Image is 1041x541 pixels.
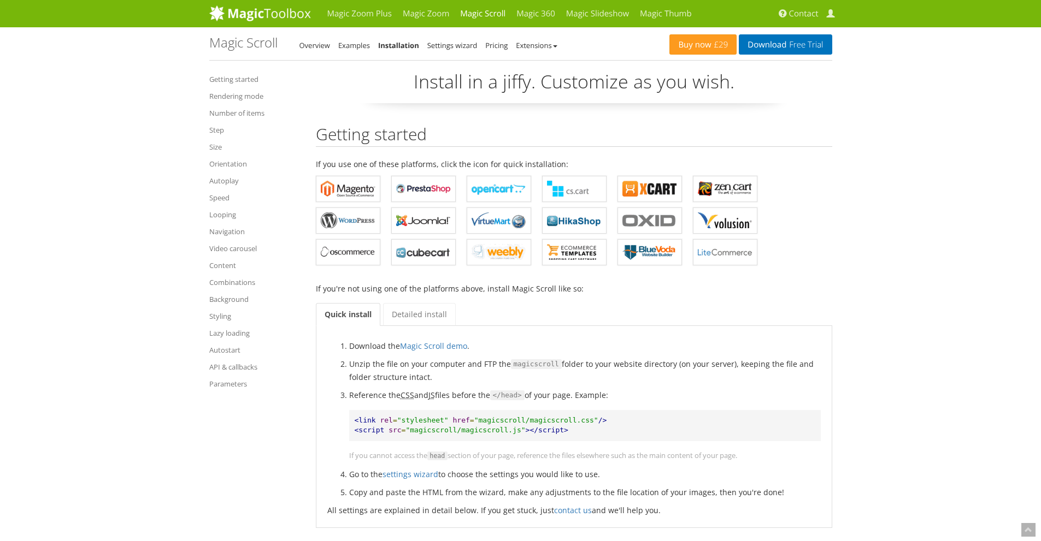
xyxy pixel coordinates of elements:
[209,174,299,187] a: Autoplay
[209,140,299,153] a: Size
[321,212,375,229] b: Magic Scroll for WordPress
[209,123,299,136] a: Step
[427,451,448,460] code: head
[209,377,299,390] a: Parameters
[467,176,531,202] a: Magic Scroll for OpenCart
[402,426,406,434] span: =
[511,359,562,369] code: magicscroll
[669,34,737,55] a: Buy now£29
[598,416,607,424] span: />
[299,40,330,50] a: Overview
[467,207,531,234] a: Magic Scroll for VirtueMart
[209,310,299,323] a: Styling
[349,389,821,402] p: Reference the and files before the of your page. Example:
[355,426,385,434] span: <script
[547,212,602,229] b: Magic Scroll for HikaShop
[391,176,456,202] a: Magic Scroll for PrestaShop
[698,212,752,229] b: Magic Scroll for Volusion
[316,158,832,170] p: If you use one of these platforms, click the icon for quick installation:
[547,181,602,197] b: Magic Scroll for CS-Cart
[391,207,456,234] a: Magic Scroll for Joomla
[209,157,299,170] a: Orientation
[693,176,757,202] a: Magic Scroll for Zen Cart
[316,207,380,234] a: Magic Scroll for WordPress
[209,73,299,86] a: Getting started
[474,416,598,424] span: "magicscroll/magicscroll.css"
[349,486,821,498] li: Copy and paste the HTML from the wizard, make any adjustments to the file location of your images...
[316,282,832,295] p: If you're not using one of the platforms above, install Magic Scroll like so:
[622,181,677,197] b: Magic Scroll for X-Cart
[401,390,414,400] acronym: Cascading Style Sheet
[786,40,823,49] span: Free Trial
[490,390,525,400] code: </head>
[383,303,456,326] a: Detailed install
[209,225,299,238] a: Navigation
[316,239,380,265] a: Magic Scroll for osCommerce
[554,505,592,515] a: contact us
[472,244,526,260] b: Magic Scroll for Weebly
[698,244,752,260] b: Magic Scroll for LiteCommerce
[789,8,819,19] span: Contact
[209,343,299,356] a: Autostart
[711,40,728,49] span: £29
[321,181,375,197] b: Magic Scroll for Magento
[396,181,451,197] b: Magic Scroll for PrestaShop
[349,340,821,352] li: Download the .
[209,326,299,340] a: Lazy loading
[472,181,526,197] b: Magic Scroll for OpenCart
[316,125,832,147] h2: Getting started
[316,176,380,202] a: Magic Scroll for Magento
[516,40,557,50] a: Extensions
[355,416,376,424] span: <link
[327,504,821,516] p: All settings are explained in detail below. If you get stuck, just and we'll help you.
[617,207,682,234] a: Magic Scroll for OXID
[209,242,299,255] a: Video carousel
[209,5,311,21] img: MagicToolbox.com - Image tools for your website
[349,358,821,383] li: Unzip the file on your computer and FTP the folder to your website directory (on your server), ke...
[428,390,435,400] acronym: JavaScript
[396,212,451,229] b: Magic Scroll for Joomla
[316,69,832,103] p: Install in a jiffy. Customize as you wish.
[321,244,375,260] b: Magic Scroll for osCommerce
[393,416,397,424] span: =
[380,416,392,424] span: rel
[209,208,299,221] a: Looping
[209,35,278,50] h1: Magic Scroll
[316,303,380,326] a: Quick install
[396,244,451,260] b: Magic Scroll for CubeCart
[349,449,821,462] p: If you cannot access the section of your page, reference the files elsewhere such as the main con...
[526,426,568,434] span: ></script>
[542,176,607,202] a: Magic Scroll for CS-Cart
[739,34,832,55] a: DownloadFree Trial
[453,416,470,424] span: href
[542,239,607,265] a: Magic Scroll for ecommerce Templates
[209,293,299,306] a: Background
[617,176,682,202] a: Magic Scroll for X-Cart
[389,426,401,434] span: src
[383,469,438,479] a: settings wizard
[547,244,602,260] b: Magic Scroll for ecommerce Templates
[698,181,752,197] b: Magic Scroll for Zen Cart
[209,259,299,272] a: Content
[472,212,526,229] b: Magic Scroll for VirtueMart
[485,40,508,50] a: Pricing
[391,239,456,265] a: Magic Scroll for CubeCart
[617,239,682,265] a: Magic Scroll for BlueVoda
[338,40,370,50] a: Examples
[209,276,299,289] a: Combinations
[397,416,449,424] span: "stylesheet"
[622,244,677,260] b: Magic Scroll for BlueVoda
[467,239,531,265] a: Magic Scroll for Weebly
[470,416,474,424] span: =
[693,239,757,265] a: Magic Scroll for LiteCommerce
[427,40,478,50] a: Settings wizard
[378,40,419,50] a: Installation
[622,212,677,229] b: Magic Scroll for OXID
[693,207,757,234] a: Magic Scroll for Volusion
[349,468,821,480] li: Go to the to choose the settings you would like to use.
[209,106,299,120] a: Number of items
[209,191,299,204] a: Speed
[405,426,525,434] span: "magicscroll/magicscroll.js"
[209,360,299,373] a: API & callbacks
[542,207,607,234] a: Magic Scroll for HikaShop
